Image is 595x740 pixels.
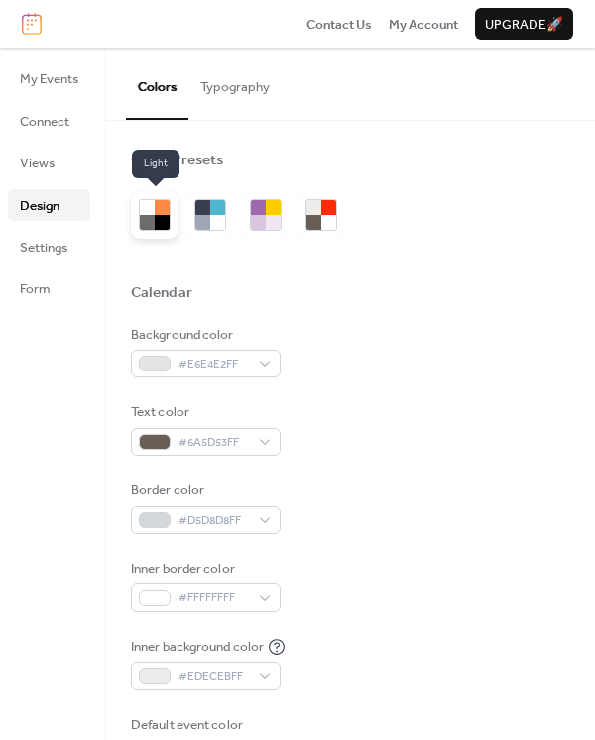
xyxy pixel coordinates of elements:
a: Design [8,189,90,221]
span: #E6E4E2FF [178,355,249,374]
span: Settings [20,238,67,258]
div: Color Presets [131,151,223,170]
div: Calendar [131,283,192,303]
div: Inner border color [131,559,277,579]
button: Upgrade🚀 [475,8,573,40]
img: logo [22,13,42,35]
a: My Events [8,62,90,94]
a: Form [8,272,90,304]
div: Border color [131,480,277,500]
div: Background color [131,325,277,345]
a: My Account [389,14,458,34]
span: My Events [20,69,78,89]
a: Views [8,147,90,178]
a: Connect [8,105,90,137]
a: Contact Us [306,14,372,34]
div: Default event color [131,715,277,735]
span: #6A5D53FF [178,433,249,453]
span: #D5D8D8FF [178,511,249,531]
span: Form [20,279,51,299]
div: Inner background color [131,637,264,657]
span: Connect [20,112,69,132]
span: #FFFFFFFF [178,588,249,608]
span: Design [20,196,59,216]
span: Contact Us [306,15,372,35]
button: Typography [188,48,282,117]
button: Colors [126,48,188,119]
span: #EDECEBFF [178,667,249,687]
a: Settings [8,231,90,263]
span: Views [20,154,55,173]
span: My Account [389,15,458,35]
span: Light [132,150,179,179]
span: Upgrade 🚀 [485,15,563,35]
div: Text color [131,402,277,422]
